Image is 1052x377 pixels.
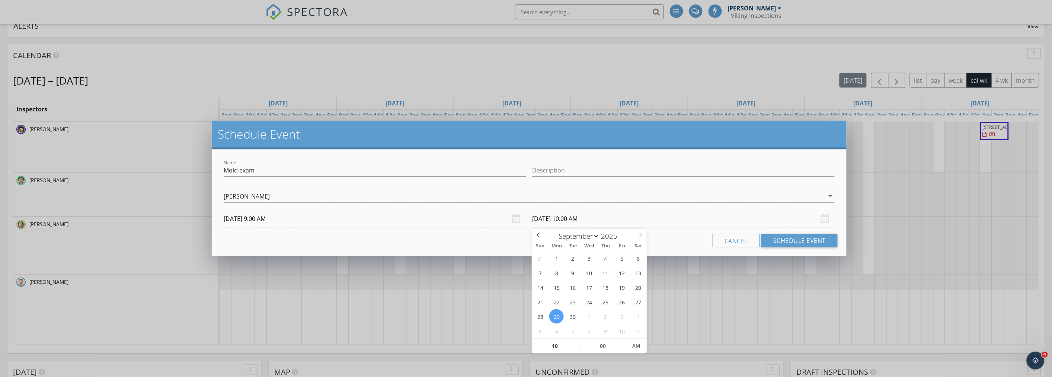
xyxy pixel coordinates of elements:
span: : [578,338,580,353]
button: Cancel [712,234,760,247]
span: October 4, 2025 [631,309,646,324]
h2: Schedule Event [218,127,841,142]
span: Fri [614,244,630,248]
span: September 14, 2025 [533,280,547,295]
span: September 29, 2025 [549,309,564,324]
span: September 9, 2025 [566,266,580,280]
span: September 24, 2025 [582,295,597,309]
span: Sat [630,244,647,248]
span: September 30, 2025 [566,309,580,324]
span: Mon [549,244,565,248]
i: arrow_drop_down [826,191,835,200]
span: Thu [598,244,614,248]
span: September 19, 2025 [615,280,629,295]
span: October 2, 2025 [598,309,613,324]
span: September 3, 2025 [582,251,597,266]
span: October 8, 2025 [582,324,597,338]
span: Click to toggle [626,338,646,353]
div: [PERSON_NAME] [224,193,270,200]
iframe: Intercom live chat [1027,352,1045,370]
span: September 17, 2025 [582,280,597,295]
span: September 15, 2025 [549,280,564,295]
span: September 10, 2025 [582,266,597,280]
span: October 11, 2025 [631,324,646,338]
span: September 25, 2025 [598,295,613,309]
span: September 11, 2025 [598,266,613,280]
span: October 10, 2025 [615,324,629,338]
span: Sun [532,244,549,248]
span: Wed [581,244,598,248]
span: September 4, 2025 [598,251,613,266]
span: October 3, 2025 [615,309,629,324]
input: Select date [224,210,526,228]
span: September 13, 2025 [631,266,646,280]
span: Tue [565,244,581,248]
span: September 22, 2025 [549,295,564,309]
span: September 27, 2025 [631,295,646,309]
span: 4 [1042,352,1048,358]
span: October 9, 2025 [598,324,613,338]
span: September 18, 2025 [598,280,613,295]
span: October 6, 2025 [549,324,564,338]
span: September 20, 2025 [631,280,646,295]
span: September 12, 2025 [615,266,629,280]
span: October 7, 2025 [566,324,580,338]
span: September 6, 2025 [631,251,646,266]
span: September 21, 2025 [533,295,547,309]
input: Select date [532,210,835,228]
span: September 2, 2025 [566,251,580,266]
span: September 23, 2025 [566,295,580,309]
span: August 31, 2025 [533,251,547,266]
span: October 5, 2025 [533,324,547,338]
span: September 8, 2025 [549,266,564,280]
input: Year [599,231,624,241]
span: September 28, 2025 [533,309,547,324]
span: September 5, 2025 [615,251,629,266]
span: September 16, 2025 [566,280,580,295]
span: September 26, 2025 [615,295,629,309]
span: September 1, 2025 [549,251,564,266]
span: September 7, 2025 [533,266,547,280]
button: Schedule Event [761,234,838,247]
span: October 1, 2025 [582,309,597,324]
